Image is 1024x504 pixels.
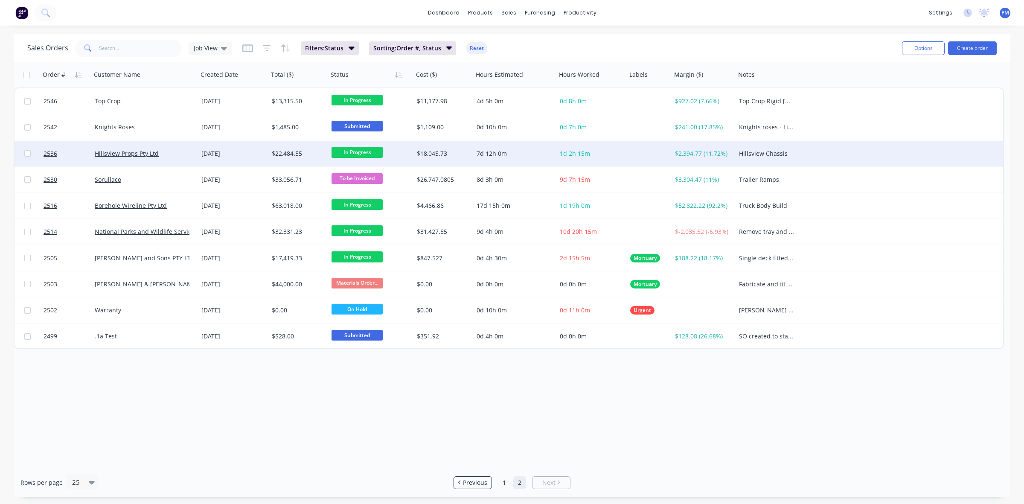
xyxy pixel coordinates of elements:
div: 4d 5h 0m [477,97,549,105]
div: SO created to start SOs from 2500 [739,332,794,341]
a: Hillsview Props Pty Ltd [95,149,159,157]
div: Truck Body Build [739,201,794,210]
button: Mortuary [630,254,660,262]
div: [DATE] [201,175,265,184]
span: 0d 0h 0m [560,280,587,288]
a: 2514 [44,219,95,245]
div: $11,177.98 [417,97,467,105]
div: Remove tray and Body, cut down body and shorten wheelbase. Fabricate new toolbox to fit on tray t... [739,227,794,236]
div: $0.00 [417,306,467,315]
a: Top Crop [95,97,121,105]
div: Hillsview Chassis [739,149,794,158]
span: 0d 7h 0m [560,123,587,131]
span: 0d 8h 0m [560,97,587,105]
span: In Progress [332,251,383,262]
div: Margin ($) [674,70,703,79]
span: 2542 [44,123,57,131]
div: $847.527 [417,254,467,262]
span: In Progress [332,199,383,210]
div: $18,045.73 [417,149,467,158]
a: 2502 [44,297,95,323]
div: Order # [43,70,65,79]
span: Mortuary [634,254,657,262]
span: 2516 [44,201,57,210]
span: 1d 19h 0m [560,201,590,210]
span: 2546 [44,97,57,105]
div: $26,747.0805 [417,175,467,184]
a: [PERSON_NAME] & [PERSON_NAME] Pty Ltd [95,280,219,288]
div: Top Crop Rigid [DATE] [739,97,794,105]
a: Borehole Wireline Pty Ltd [95,201,167,210]
div: $3,304.47 (11%) [675,175,729,184]
div: $31,427.55 [417,227,467,236]
button: Sorting:Order #, Status [369,41,457,55]
a: 2503 [44,271,95,297]
div: Trailer Ramps [739,175,794,184]
div: Created Date [201,70,238,79]
span: Filters: Status [305,44,343,52]
div: Total ($) [271,70,294,79]
div: $0.00 [272,306,322,315]
span: 2514 [44,227,57,236]
a: Knights Roses [95,123,135,131]
div: [DATE] [201,201,265,210]
button: Options [902,41,945,55]
span: Previous [463,478,487,487]
div: [DATE] [201,306,265,315]
span: Materials Order... [332,278,383,288]
div: Cost ($) [416,70,437,79]
div: [DATE] [201,332,265,341]
span: In Progress [332,95,383,105]
a: dashboard [424,6,464,19]
div: 0d 4h 0m [477,332,549,341]
div: $0.00 [417,280,467,288]
a: 2542 [44,114,95,140]
div: $188.22 (18.17%) [675,254,729,262]
button: Urgent [630,306,655,315]
a: Previous page [454,478,492,487]
span: In Progress [332,147,383,157]
div: $32,331.23 [272,227,322,236]
div: $241.00 (17.85%) [675,123,729,131]
div: Notes [738,70,755,79]
span: Next [542,478,556,487]
div: $4,466.86 [417,201,467,210]
div: 0d 10h 0m [477,306,549,315]
div: settings [925,6,957,19]
span: 2502 [44,306,57,315]
div: Customer Name [94,70,140,79]
button: Reset [466,42,487,54]
a: Page 1 [498,476,511,489]
h1: Sales Orders [27,44,68,52]
span: 0d 11h 0m [560,306,590,314]
div: 9d 4h 0m [477,227,549,236]
div: [DATE] [201,254,265,262]
div: 0d 10h 0m [477,123,549,131]
div: Hours Worked [559,70,599,79]
div: $52,822.22 (92.2%) [675,201,729,210]
span: 2499 [44,332,57,341]
span: On Hold [332,304,383,315]
span: 2505 [44,254,57,262]
div: 8d 3h 0m [477,175,549,184]
div: $528.00 [272,332,322,341]
div: $128.08 (26.68%) [675,332,729,341]
div: [PERSON_NAME] van dropping when under load - diagnose, remove actuators to be sent away for repai... [739,306,794,315]
span: Mortuary [634,280,657,288]
div: $2,394.77 (11.72%) [675,149,729,158]
div: Knights roses - Lightbar and Float [739,123,794,131]
button: Filters:Status [301,41,359,55]
div: $33,056.71 [272,175,322,184]
img: Factory [15,6,28,19]
a: 2499 [44,323,95,349]
input: Search... [99,40,182,57]
div: [DATE] [201,227,265,236]
ul: Pagination [450,476,574,489]
a: Next page [532,478,570,487]
div: [DATE] [201,123,265,131]
a: [PERSON_NAME] and Sons PTY LTD [95,254,195,262]
span: 2536 [44,149,57,158]
a: 2516 [44,193,95,218]
a: Page 2 is your current page [513,476,526,489]
span: Rows per page [20,478,63,487]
